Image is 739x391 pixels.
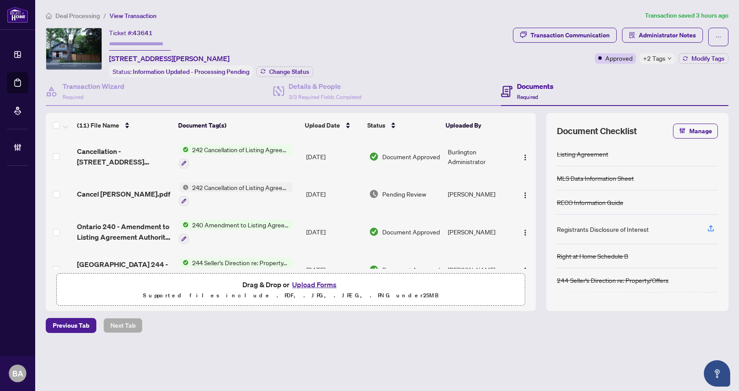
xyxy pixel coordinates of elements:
button: Open asap [704,360,730,387]
span: Document Checklist [557,125,637,137]
img: Status Icon [179,258,189,267]
button: Status Icon240 Amendment to Listing Agreement - Authority to Offer for Sale Price Change/Extensio... [179,220,293,244]
img: Logo [522,154,529,161]
img: Document Status [369,152,379,161]
th: (11) File Name [73,113,175,138]
h4: Transaction Wizard [62,81,124,91]
span: ellipsis [715,34,721,40]
span: Required [517,94,538,100]
td: [PERSON_NAME] [444,213,514,251]
div: 244 Seller’s Direction re: Property/Offers [557,275,669,285]
span: Required [62,94,84,100]
img: Logo [522,229,529,236]
button: Modify Tags [679,53,728,64]
button: Status Icon244 Seller’s Direction re: Property/Offers [179,258,293,281]
th: Upload Date [301,113,364,138]
img: Document Status [369,265,379,274]
th: Uploaded By [442,113,511,138]
span: Modify Tags [691,55,724,62]
th: Document Tag(s) [175,113,301,138]
h4: Documents [517,81,553,91]
button: Logo [518,187,532,201]
span: (11) File Name [77,121,119,130]
span: Cancel [PERSON_NAME].pdf [77,189,170,199]
span: Document Approved [382,265,440,274]
span: Document Approved [382,152,440,161]
span: Information Updated - Processing Pending [133,68,249,76]
div: Status: [109,66,253,77]
button: Logo [518,225,532,239]
td: Burlington Administrator [444,138,514,175]
button: Upload Forms [289,279,339,290]
button: Logo [518,150,532,164]
td: [DATE] [303,251,366,289]
span: BA [12,367,23,380]
span: home [46,13,52,19]
button: Transaction Communication [513,28,617,43]
span: 242 Cancellation of Listing Agreement - Authority to Offer for Sale [189,183,293,192]
button: Change Status [256,66,313,77]
span: Drag & Drop or [242,279,339,290]
img: Logo [522,267,529,274]
button: Previous Tab [46,318,96,333]
img: logo [7,7,28,23]
button: Status Icon242 Cancellation of Listing Agreement - Authority to Offer for Sale [179,183,293,206]
div: Listing Agreement [557,149,608,159]
div: Registrants Disclosure of Interest [557,224,649,234]
h4: Details & People [289,81,362,91]
span: 240 Amendment to Listing Agreement - Authority to Offer for Sale Price Change/Extension/Amendment(s) [189,220,293,230]
span: [STREET_ADDRESS][PERSON_NAME] [109,53,230,64]
span: Deal Processing [55,12,100,20]
span: Administrator Notes [639,28,696,42]
div: Ticket #: [109,28,153,38]
li: / [103,11,106,21]
img: Status Icon [179,145,189,154]
div: RECO Information Guide [557,197,623,207]
span: [GEOGRAPHIC_DATA] 244 - Sellers Direction Re PropertyOffers.pdf [77,259,172,280]
span: Upload Date [305,121,340,130]
span: Pending Review [382,189,426,199]
span: 244 Seller’s Direction re: Property/Offers [189,258,293,267]
img: Logo [522,192,529,199]
span: solution [629,32,635,38]
td: [PERSON_NAME] [444,251,514,289]
button: Next Tab [103,318,143,333]
div: Transaction Communication [530,28,610,42]
article: Transaction saved 3 hours ago [645,11,728,21]
th: Status [364,113,442,138]
span: Cancellation - [STREET_ADDRESS][PERSON_NAME]pdf [77,146,172,167]
img: Status Icon [179,220,189,230]
td: [DATE] [303,213,366,251]
span: Status [367,121,385,130]
span: View Transaction [110,12,157,20]
span: 43641 [133,29,153,37]
img: Document Status [369,189,379,199]
button: Manage [673,124,718,139]
span: Approved [605,53,633,63]
img: Status Icon [179,183,189,192]
button: Logo [518,263,532,277]
span: down [667,56,672,61]
img: Document Status [369,227,379,237]
div: Right at Home Schedule B [557,251,628,261]
span: Ontario 240 - Amendment to Listing Agreement Authority to Offer for Sale Price ChangeExtensionAme... [77,221,172,242]
span: 3/3 Required Fields Completed [289,94,362,100]
img: IMG-W12280455_1.jpg [46,28,102,69]
span: 242 Cancellation of Listing Agreement - Authority to Offer for Sale [189,145,293,154]
td: [DATE] [303,175,366,213]
td: [PERSON_NAME] [444,175,514,213]
button: Administrator Notes [622,28,703,43]
span: Document Approved [382,227,440,237]
div: MLS Data Information Sheet [557,173,634,183]
p: Supported files include .PDF, .JPG, .JPEG, .PNG under 25 MB [62,290,519,301]
span: Change Status [269,69,309,75]
span: +2 Tags [643,53,666,63]
span: Previous Tab [53,318,89,333]
button: Status Icon242 Cancellation of Listing Agreement - Authority to Offer for Sale [179,145,293,168]
span: Drag & Drop orUpload FormsSupported files include .PDF, .JPG, .JPEG, .PNG under25MB [57,274,525,306]
td: [DATE] [303,138,366,175]
span: Manage [689,124,712,138]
